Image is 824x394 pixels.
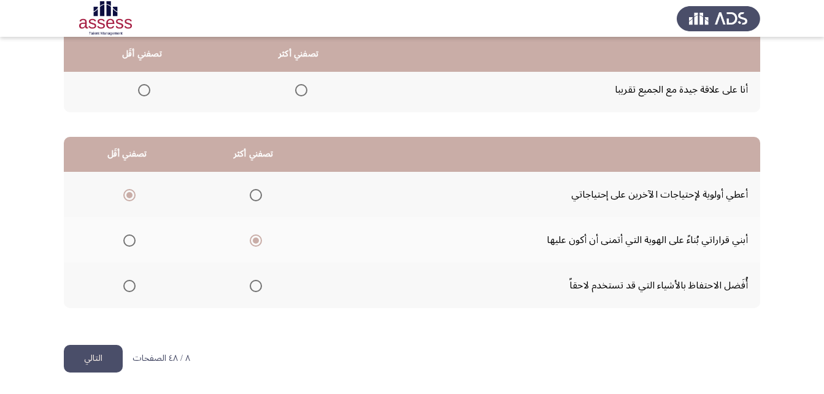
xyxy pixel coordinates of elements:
th: تصفني أكثر [220,37,377,72]
mat-radio-group: Select an option [245,275,262,296]
mat-radio-group: Select an option [245,230,262,250]
td: أعطي أولوية لإحتياجات الآخرين على إحتياجاتي [317,172,760,217]
button: load next page [64,345,123,373]
th: تصفني أقَل [64,137,190,172]
mat-radio-group: Select an option [290,79,307,100]
mat-radio-group: Select an option [118,275,136,296]
th: تصفني أقَل [64,37,220,72]
mat-radio-group: Select an option [245,184,262,205]
td: أُفَضل الاحتفاظ بالأشياء التي قد تستخدم لاحقاً [317,263,760,308]
mat-radio-group: Select an option [118,230,136,250]
td: أنا على علاقة جيدة مع الجميع تقريبا [377,67,760,112]
mat-radio-group: Select an option [118,184,136,205]
img: Assessment logo of OCM R1 ASSESS [64,1,147,36]
mat-radio-group: Select an option [133,79,150,100]
img: Assess Talent Management logo [677,1,760,36]
th: تصفني أكثر [190,137,317,172]
td: أبني قراراتي بُناءً على الهوية التي أتمنى أن أكون عليها [317,217,760,263]
p: ٨ / ٤٨ الصفحات [133,353,190,364]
